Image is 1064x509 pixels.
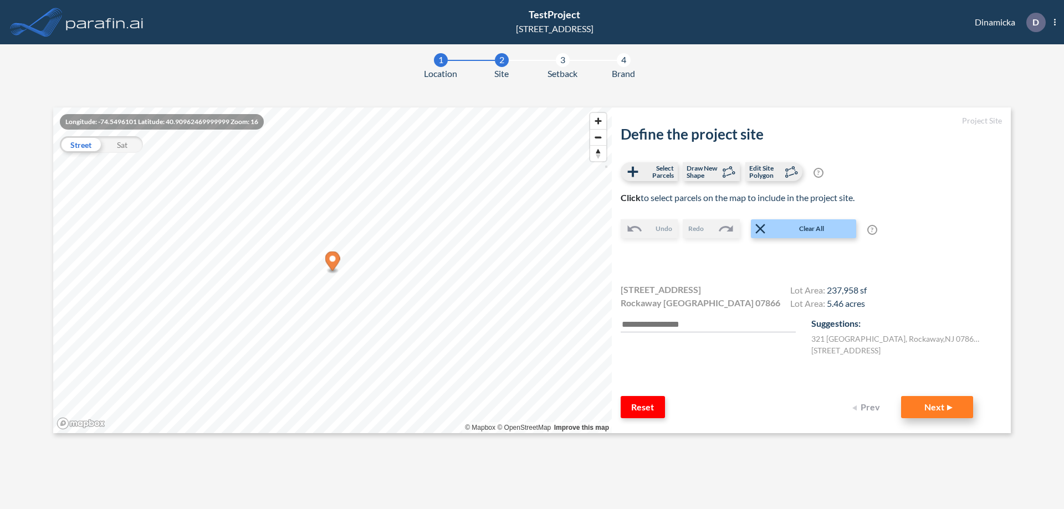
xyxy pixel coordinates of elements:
div: Sat [101,136,143,153]
button: Clear All [751,219,856,238]
span: 5.46 acres [827,298,865,309]
div: 3 [556,53,570,67]
span: Clear All [769,224,855,234]
div: Street [60,136,101,153]
canvas: Map [53,107,612,433]
b: Click [621,192,641,203]
h2: Define the project site [621,126,1002,143]
div: Longitude: -74.5496101 Latitude: 40.90962469999999 Zoom: 16 [60,114,264,130]
span: ? [867,225,877,235]
div: 4 [617,53,631,67]
a: Mapbox [465,424,495,431]
button: Reset [621,396,665,418]
span: [STREET_ADDRESS] [621,283,701,296]
label: 321 [GEOGRAPHIC_DATA] , Rockaway , NJ 07866 , US [811,333,983,345]
button: Zoom out [590,129,606,145]
h5: Project Site [621,116,1002,126]
button: Reset bearing to north [590,145,606,161]
span: to select parcels on the map to include in the project site. [621,192,855,203]
label: [STREET_ADDRESS] [811,345,881,356]
span: ? [814,168,823,178]
span: 237,958 sf [827,285,867,295]
a: Mapbox homepage [57,417,105,430]
button: Undo [621,219,678,238]
span: Draw New Shape [687,164,719,179]
div: Dinamicka [958,13,1056,32]
button: Zoom in [590,113,606,129]
button: Prev [846,396,890,418]
span: Setback [548,67,577,80]
a: OpenStreetMap [497,424,551,431]
button: Redo [683,219,740,238]
span: Brand [612,67,635,80]
span: Site [494,67,509,80]
span: Select Parcels [641,164,674,179]
span: Rockaway [GEOGRAPHIC_DATA] 07866 [621,296,780,310]
span: Undo [656,224,672,234]
img: logo [64,11,146,33]
button: Next [901,396,973,418]
p: Suggestions: [811,317,1002,330]
span: Zoom out [590,130,606,145]
div: 1 [434,53,448,67]
h4: Lot Area: [790,298,867,311]
div: [STREET_ADDRESS] [516,22,594,35]
div: 2 [495,53,509,67]
a: Improve this map [554,424,609,431]
span: Reset bearing to north [590,146,606,161]
span: Redo [688,224,704,234]
span: TestProject [529,8,580,20]
span: Edit Site Polygon [749,164,782,179]
div: Map marker [325,251,340,274]
span: Location [424,67,457,80]
h4: Lot Area: [790,285,867,298]
p: D [1032,17,1039,27]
